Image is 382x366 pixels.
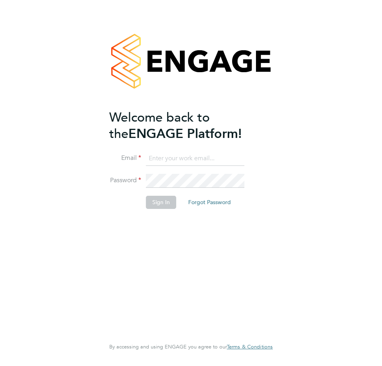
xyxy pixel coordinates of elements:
[182,196,237,209] button: Forgot Password
[146,152,244,166] input: Enter your work email...
[109,176,141,185] label: Password
[146,196,176,209] button: Sign In
[109,154,141,162] label: Email
[227,344,273,350] a: Terms & Conditions
[109,109,265,142] h2: ENGAGE Platform!
[109,343,273,350] span: By accessing and using ENGAGE you agree to our
[109,110,210,142] span: Welcome back to the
